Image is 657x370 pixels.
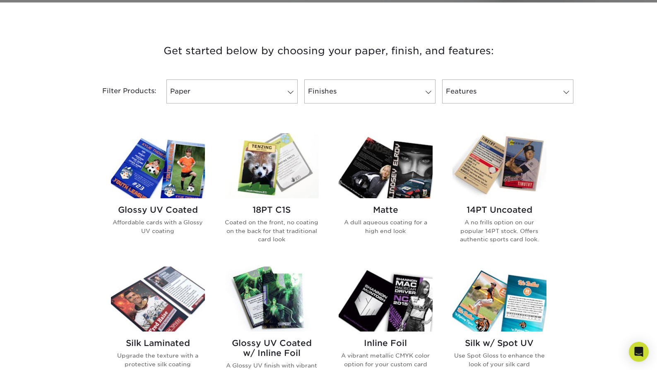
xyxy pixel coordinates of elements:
[111,267,205,332] img: Silk Laminated Trading Cards
[225,133,319,257] a: 18PT C1S Trading Cards 18PT C1S Coated on the front, no coating on the back for that traditional ...
[80,79,163,103] div: Filter Products:
[339,133,433,257] a: Matte Trading Cards Matte A dull aqueous coating for a high end look
[339,218,433,235] p: A dull aqueous coating for a high end look
[225,133,319,198] img: 18PT C1S Trading Cards
[339,133,433,198] img: Matte Trading Cards
[87,32,571,70] h3: Get started below by choosing your paper, finish, and features:
[452,133,546,198] img: 14PT Uncoated Trading Cards
[339,205,433,215] h2: Matte
[452,338,546,348] h2: Silk w/ Spot UV
[339,267,433,332] img: Inline Foil Trading Cards
[111,133,205,198] img: Glossy UV Coated Trading Cards
[166,79,298,103] a: Paper
[452,205,546,215] h2: 14PT Uncoated
[111,205,205,215] h2: Glossy UV Coated
[452,267,546,332] img: Silk w/ Spot UV Trading Cards
[111,133,205,257] a: Glossy UV Coated Trading Cards Glossy UV Coated Affordable cards with a Glossy UV coating
[111,338,205,348] h2: Silk Laminated
[452,218,546,243] p: A no frills option on our popular 14PT stock. Offers authentic sports card look.
[225,338,319,358] h2: Glossy UV Coated w/ Inline Foil
[629,342,649,362] div: Open Intercom Messenger
[304,79,436,103] a: Finishes
[452,133,546,257] a: 14PT Uncoated Trading Cards 14PT Uncoated A no frills option on our popular 14PT stock. Offers au...
[339,351,433,368] p: A vibrant metallic CMYK color option for your custom card
[442,79,573,103] a: Features
[339,338,433,348] h2: Inline Foil
[111,351,205,368] p: Upgrade the texture with a protective silk coating
[111,218,205,235] p: Affordable cards with a Glossy UV coating
[225,205,319,215] h2: 18PT C1S
[225,218,319,243] p: Coated on the front, no coating on the back for that traditional card look
[225,267,319,332] img: Glossy UV Coated w/ Inline Foil Trading Cards
[452,351,546,368] p: Use Spot Gloss to enhance the look of your silk card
